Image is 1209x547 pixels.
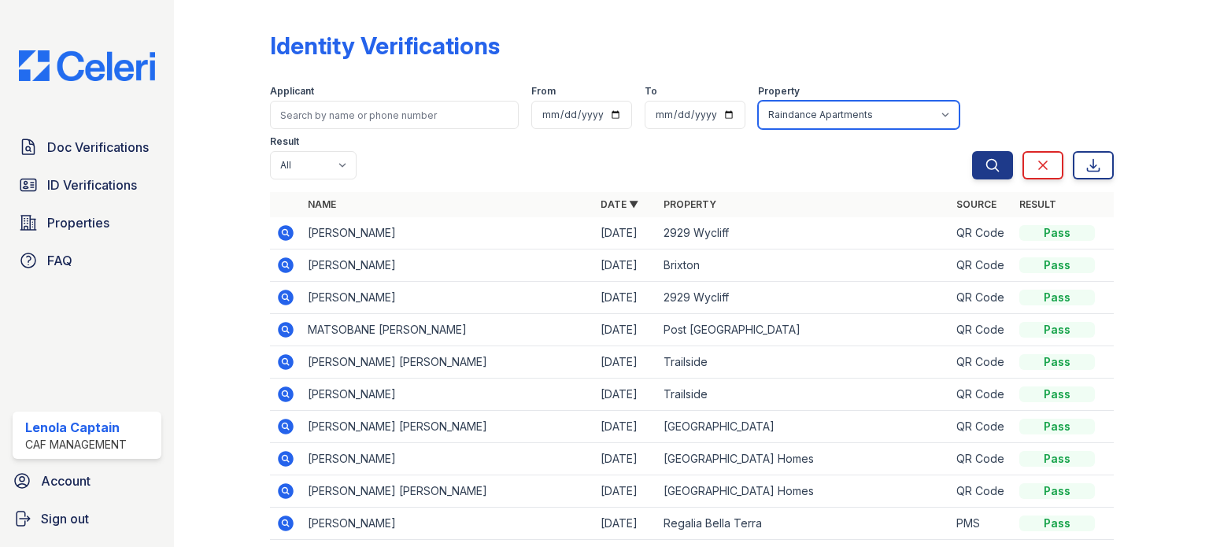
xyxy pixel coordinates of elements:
[1019,483,1095,499] div: Pass
[1019,419,1095,434] div: Pass
[301,314,594,346] td: MATSOBANE [PERSON_NAME]
[1019,516,1095,531] div: Pass
[1019,225,1095,241] div: Pass
[657,508,950,540] td: Regalia Bella Terra
[645,85,657,98] label: To
[1019,257,1095,273] div: Pass
[601,198,638,210] a: Date ▼
[301,282,594,314] td: [PERSON_NAME]
[950,346,1013,379] td: QR Code
[594,249,657,282] td: [DATE]
[13,131,161,163] a: Doc Verifications
[301,475,594,508] td: [PERSON_NAME] [PERSON_NAME]
[956,198,996,210] a: Source
[6,503,168,534] a: Sign out
[594,508,657,540] td: [DATE]
[594,379,657,411] td: [DATE]
[950,411,1013,443] td: QR Code
[6,50,168,81] img: CE_Logo_Blue-a8612792a0a2168367f1c8372b55b34899dd931a85d93a1a3d3e32e68fde9ad4.png
[13,169,161,201] a: ID Verifications
[1019,386,1095,402] div: Pass
[301,249,594,282] td: [PERSON_NAME]
[301,411,594,443] td: [PERSON_NAME] [PERSON_NAME]
[657,346,950,379] td: Trailside
[594,314,657,346] td: [DATE]
[13,207,161,238] a: Properties
[13,245,161,276] a: FAQ
[594,346,657,379] td: [DATE]
[1019,354,1095,370] div: Pass
[1019,451,1095,467] div: Pass
[1019,198,1056,210] a: Result
[950,282,1013,314] td: QR Code
[657,411,950,443] td: [GEOGRAPHIC_DATA]
[950,217,1013,249] td: QR Code
[301,443,594,475] td: [PERSON_NAME]
[664,198,716,210] a: Property
[950,249,1013,282] td: QR Code
[308,198,336,210] a: Name
[950,475,1013,508] td: QR Code
[301,217,594,249] td: [PERSON_NAME]
[25,437,127,453] div: CAF Management
[950,508,1013,540] td: PMS
[657,217,950,249] td: 2929 Wycliff
[47,176,137,194] span: ID Verifications
[950,443,1013,475] td: QR Code
[41,509,89,528] span: Sign out
[301,379,594,411] td: [PERSON_NAME]
[1019,322,1095,338] div: Pass
[47,213,109,232] span: Properties
[594,282,657,314] td: [DATE]
[657,282,950,314] td: 2929 Wycliff
[47,251,72,270] span: FAQ
[594,443,657,475] td: [DATE]
[594,411,657,443] td: [DATE]
[301,508,594,540] td: [PERSON_NAME]
[531,85,556,98] label: From
[657,249,950,282] td: Brixton
[270,135,299,148] label: Result
[270,85,314,98] label: Applicant
[594,475,657,508] td: [DATE]
[758,85,800,98] label: Property
[6,465,168,497] a: Account
[657,314,950,346] td: Post [GEOGRAPHIC_DATA]
[657,475,950,508] td: [GEOGRAPHIC_DATA] Homes
[1019,290,1095,305] div: Pass
[270,101,519,129] input: Search by name or phone number
[270,31,500,60] div: Identity Verifications
[950,314,1013,346] td: QR Code
[301,346,594,379] td: [PERSON_NAME] [PERSON_NAME]
[594,217,657,249] td: [DATE]
[657,443,950,475] td: [GEOGRAPHIC_DATA] Homes
[41,471,91,490] span: Account
[950,379,1013,411] td: QR Code
[47,138,149,157] span: Doc Verifications
[657,379,950,411] td: Trailside
[25,418,127,437] div: Lenola Captain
